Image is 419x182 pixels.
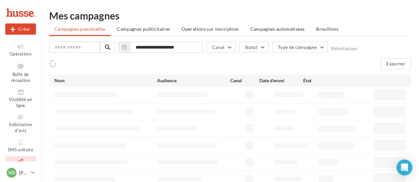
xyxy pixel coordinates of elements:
div: Mes campagnes [49,11,411,20]
div: Open Intercom Messenger [397,160,412,175]
button: Statut [239,42,269,53]
button: Canal [207,42,236,53]
div: Audience [157,77,230,84]
span: Visibilité en ligne [9,97,32,108]
span: Campagnes publicitaires [117,26,170,32]
span: SMS unitaire [8,147,33,152]
a: Campagnes [5,156,36,172]
button: Créer [5,23,36,35]
a: VD [PERSON_NAME] [5,166,36,179]
div: Canal [230,77,260,84]
span: Brouillons [316,26,339,32]
a: Opérations [5,42,36,58]
button: Réinitialiser [331,46,358,51]
a: Visibilité en ligne [5,87,36,110]
div: Date d'envoi [259,77,303,84]
a: SMS unitaire [5,137,36,154]
div: Nom [54,77,157,84]
span: Sollicitation d'avis [9,122,32,133]
p: [PERSON_NAME] [19,169,28,176]
span: VD [8,169,15,176]
a: Boîte de réception [5,60,36,85]
div: État [303,77,347,84]
div: Nouvelle campagne [5,23,36,35]
button: Exporter [381,58,411,69]
button: Type de campagne [272,42,328,53]
span: Boîte de réception [11,72,30,83]
span: Campagnes automatisées [250,26,305,32]
span: Operations sur inscription [181,26,239,32]
a: Sollicitation d'avis [5,112,36,135]
span: Opérations [10,51,32,56]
